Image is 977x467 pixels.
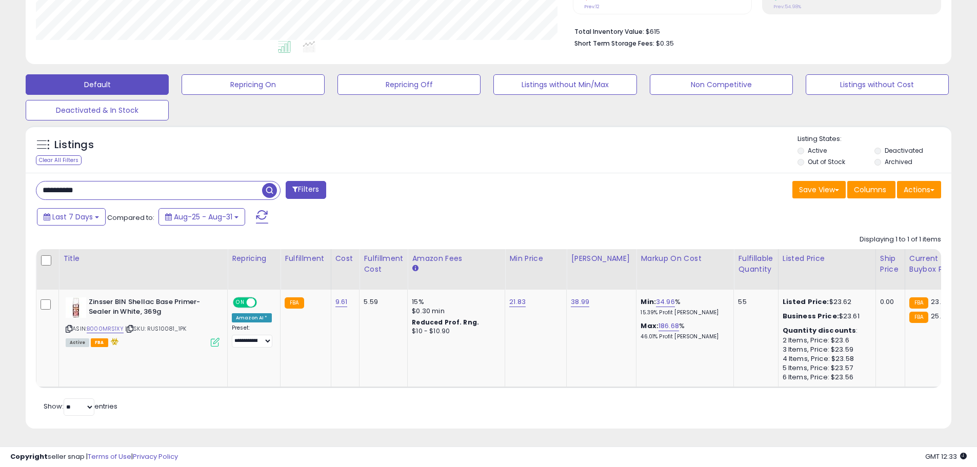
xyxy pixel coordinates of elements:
[412,327,497,336] div: $10 - $10.90
[783,311,839,321] b: Business Price:
[909,312,928,323] small: FBA
[738,253,773,275] div: Fulfillable Quantity
[571,253,632,264] div: [PERSON_NAME]
[335,297,348,307] a: 9.61
[571,297,589,307] a: 38.99
[125,324,186,333] span: | SKU: RUS10081_1PK
[509,297,526,307] a: 21.83
[108,338,119,345] i: hazardous material
[931,297,949,307] span: 23.62
[182,74,325,95] button: Repricing On
[797,134,951,144] p: Listing States:
[234,298,247,307] span: ON
[783,373,868,382] div: 6 Items, Price: $23.56
[337,74,481,95] button: Repricing Off
[232,324,272,348] div: Preset:
[574,39,654,48] b: Short Term Storage Fees:
[792,181,846,198] button: Save View
[783,326,856,335] b: Quantity discounts
[412,307,497,316] div: $0.30 min
[574,27,644,36] b: Total Inventory Value:
[650,74,793,95] button: Non Competitive
[783,297,868,307] div: $23.62
[860,235,941,245] div: Displaying 1 to 1 of 1 items
[232,253,276,264] div: Repricing
[107,213,154,222] span: Compared to:
[44,401,117,411] span: Show: entries
[285,297,304,309] small: FBA
[641,321,659,331] b: Max:
[66,338,89,347] span: All listings currently available for purchase on Amazon
[174,212,232,222] span: Aug-25 - Aug-31
[885,157,912,166] label: Archived
[37,208,106,226] button: Last 7 Days
[641,297,656,307] b: Min:
[641,333,726,340] p: 46.01% Profit [PERSON_NAME]
[909,297,928,309] small: FBA
[26,100,169,120] button: Deactivated & In Stock
[641,253,729,264] div: Markup on Cost
[232,313,272,322] div: Amazon AI *
[656,38,674,48] span: $0.35
[52,212,93,222] span: Last 7 Days
[880,253,901,275] div: Ship Price
[10,452,178,462] div: seller snap | |
[783,345,868,354] div: 3 Items, Price: $23.59
[880,297,897,307] div: 0.00
[133,452,178,461] a: Privacy Policy
[364,253,403,275] div: Fulfillment Cost
[773,4,801,10] small: Prev: 54.98%
[574,25,933,37] li: $615
[509,253,562,264] div: Min Price
[783,326,868,335] div: :
[412,318,479,327] b: Reduced Prof. Rng.
[364,297,400,307] div: 5.59
[63,253,223,264] div: Title
[783,253,871,264] div: Listed Price
[925,452,967,461] span: 2025-09-8 12:33 GMT
[412,253,501,264] div: Amazon Fees
[808,157,845,166] label: Out of Stock
[10,452,48,461] strong: Copyright
[91,338,108,347] span: FBA
[806,74,949,95] button: Listings without Cost
[931,311,949,321] span: 25.98
[783,297,829,307] b: Listed Price:
[66,297,220,346] div: ASIN:
[66,297,86,318] img: 41XFKWQ7vxL._SL40_.jpg
[584,4,600,10] small: Prev: 12
[26,74,169,95] button: Default
[89,297,213,319] b: Zinsser BIN Shellac Base Primer-Sealer in White, 369g
[286,181,326,199] button: Filters
[641,297,726,316] div: %
[36,155,82,165] div: Clear All Filters
[255,298,272,307] span: OFF
[854,185,886,195] span: Columns
[783,312,868,321] div: $23.61
[285,253,326,264] div: Fulfillment
[87,324,124,333] a: B000MRS1XY
[783,336,868,345] div: 2 Items, Price: $23.6
[88,452,131,461] a: Terms of Use
[335,253,355,264] div: Cost
[54,138,94,152] h5: Listings
[659,321,679,331] a: 186.68
[885,146,923,155] label: Deactivated
[641,321,726,340] div: %
[493,74,636,95] button: Listings without Min/Max
[158,208,245,226] button: Aug-25 - Aug-31
[847,181,895,198] button: Columns
[909,253,962,275] div: Current Buybox Price
[783,363,868,373] div: 5 Items, Price: $23.57
[897,181,941,198] button: Actions
[412,297,497,307] div: 15%
[412,264,418,273] small: Amazon Fees.
[783,354,868,363] div: 4 Items, Price: $23.58
[636,249,734,290] th: The percentage added to the cost of goods (COGS) that forms the calculator for Min & Max prices.
[656,297,675,307] a: 34.96
[738,297,770,307] div: 55
[808,146,827,155] label: Active
[641,309,726,316] p: 15.39% Profit [PERSON_NAME]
